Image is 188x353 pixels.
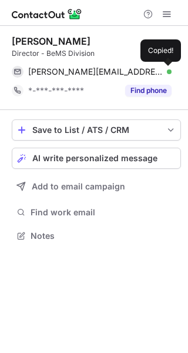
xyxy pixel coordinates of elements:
[12,7,82,21] img: ContactOut v5.3.10
[12,204,181,221] button: Find work email
[28,66,163,77] span: [PERSON_NAME][EMAIL_ADDRESS][PERSON_NAME][DOMAIN_NAME]
[32,154,157,163] span: AI write personalized message
[125,85,172,96] button: Reveal Button
[12,148,181,169] button: AI write personalized message
[32,182,125,191] span: Add to email campaign
[12,35,90,47] div: [PERSON_NAME]
[12,176,181,197] button: Add to email campaign
[12,48,181,59] div: Director - BeMS Division
[32,125,160,135] div: Save to List / ATS / CRM
[12,228,181,244] button: Notes
[31,207,176,218] span: Find work email
[12,119,181,141] button: save-profile-one-click
[31,231,176,241] span: Notes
